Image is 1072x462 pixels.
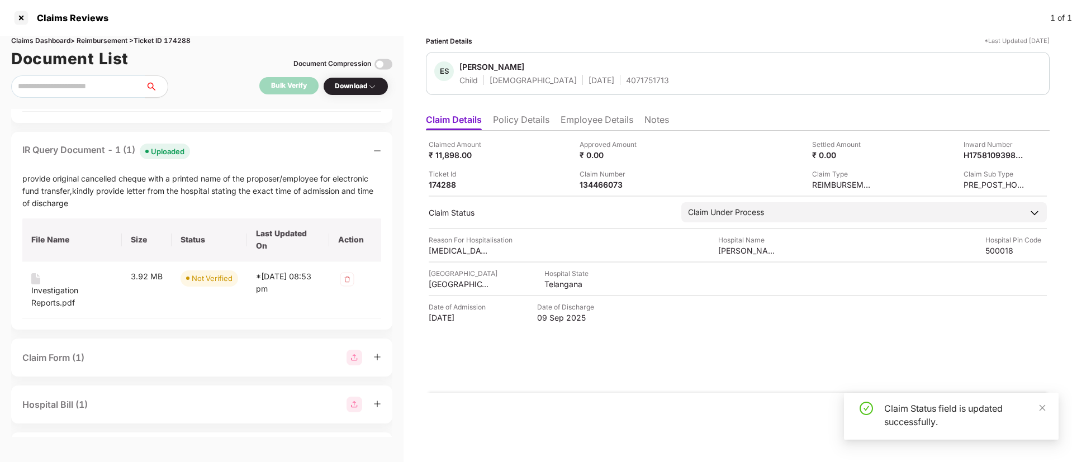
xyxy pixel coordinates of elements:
[964,179,1025,190] div: PRE_POST_HOSPITALIZATION_REIMBURSEMENT
[860,402,873,415] span: check-circle
[580,150,641,160] div: ₹ 0.00
[490,75,577,85] div: [DEMOGRAPHIC_DATA]
[271,80,307,91] div: Bulk Verify
[31,273,40,284] img: svg+xml;base64,PHN2ZyB4bWxucz0iaHR0cDovL3d3dy53My5vcmcvMjAwMC9zdmciIHdpZHRoPSIxNiIgaGVpZ2h0PSIyMC...
[580,179,641,190] div: 134466073
[429,302,490,312] div: Date of Admission
[368,82,377,91] img: svg+xml;base64,PHN2ZyBpZD0iRHJvcGRvd24tMzJ4MzIiIHhtbG5zPSJodHRwOi8vd3d3LnczLm9yZy8yMDAwL3N2ZyIgd2...
[812,179,874,190] div: REIMBURSEMENT
[459,61,524,72] div: [PERSON_NAME]
[718,245,780,256] div: [PERSON_NAME][GEOGRAPHIC_DATA]
[812,139,874,150] div: Settled Amount
[293,59,371,69] div: Document Compression
[493,114,549,130] li: Policy Details
[31,284,113,309] div: Investigation Reports.pdf
[688,206,764,218] div: Claim Under Process
[335,81,377,92] div: Download
[429,245,490,256] div: [MEDICAL_DATA]
[145,82,168,91] span: search
[192,273,233,284] div: Not Verified
[131,270,163,283] div: 3.92 MB
[429,235,513,245] div: Reason For Hospitalisation
[329,218,381,261] th: Action
[537,302,599,312] div: Date of Discharge
[985,235,1047,245] div: Hospital Pin Code
[22,143,190,159] div: IR Query Document - 1 (1)
[964,139,1025,150] div: Inward Number
[580,169,641,179] div: Claim Number
[434,61,454,81] div: ES
[537,312,599,323] div: 09 Sep 2025
[429,268,497,279] div: [GEOGRAPHIC_DATA]
[22,173,381,209] div: provide original cancelled cheque with a printed name of the proposer/employee for electronic fun...
[22,218,122,261] th: File Name
[256,270,320,295] div: *[DATE] 08:53 pm
[984,36,1050,46] div: *Last Updated [DATE]
[718,235,780,245] div: Hospital Name
[580,139,641,150] div: Approved Amount
[429,179,490,190] div: 174288
[964,169,1025,179] div: Claim Sub Type
[1029,207,1040,218] img: downArrowIcon
[544,279,606,289] div: Telangana
[429,312,490,323] div: [DATE]
[964,150,1025,160] div: H1758109398653OE210
[373,400,381,408] span: plus
[1038,404,1046,412] span: close
[22,398,88,412] div: Hospital Bill (1)
[347,397,362,412] img: svg+xml;base64,PHN2ZyBpZD0iR3JvdXBfMjg4MTMiIGRhdGEtbmFtZT0iR3JvdXAgMjg4MTMiIHhtbG5zPSJodHRwOi8vd3...
[812,169,874,179] div: Claim Type
[589,75,614,85] div: [DATE]
[429,150,490,160] div: ₹ 11,898.00
[429,139,490,150] div: Claimed Amount
[11,36,392,46] div: Claims Dashboard > Reimbursement > Ticket ID 174288
[347,350,362,365] img: svg+xml;base64,PHN2ZyBpZD0iR3JvdXBfMjg4MTMiIGRhdGEtbmFtZT0iR3JvdXAgMjg4MTMiIHhtbG5zPSJodHRwOi8vd3...
[374,55,392,73] img: svg+xml;base64,PHN2ZyBpZD0iVG9nZ2xlLTMyeDMyIiB4bWxucz0iaHR0cDovL3d3dy53My5vcmcvMjAwMC9zdmciIHdpZH...
[626,75,669,85] div: 4071751713
[561,114,633,130] li: Employee Details
[30,12,108,23] div: Claims Reviews
[122,218,172,261] th: Size
[884,402,1045,428] div: Claim Status field is updated successfully.
[373,353,381,361] span: plus
[172,218,247,261] th: Status
[426,36,472,46] div: Patient Details
[11,46,129,71] h1: Document List
[429,169,490,179] div: Ticket Id
[151,146,184,157] div: Uploaded
[1050,12,1072,24] div: 1 of 1
[22,351,84,365] div: Claim Form (1)
[338,270,356,288] img: svg+xml;base64,PHN2ZyB4bWxucz0iaHR0cDovL3d3dy53My5vcmcvMjAwMC9zdmciIHdpZHRoPSIzMiIgaGVpZ2h0PSIzMi...
[429,207,670,218] div: Claim Status
[985,245,1047,256] div: 500018
[429,279,490,289] div: [GEOGRAPHIC_DATA]
[544,268,606,279] div: Hospital State
[459,75,478,85] div: Child
[247,218,329,261] th: Last Updated On
[426,114,482,130] li: Claim Details
[644,114,669,130] li: Notes
[812,150,874,160] div: ₹ 0.00
[373,147,381,155] span: minus
[145,75,168,98] button: search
